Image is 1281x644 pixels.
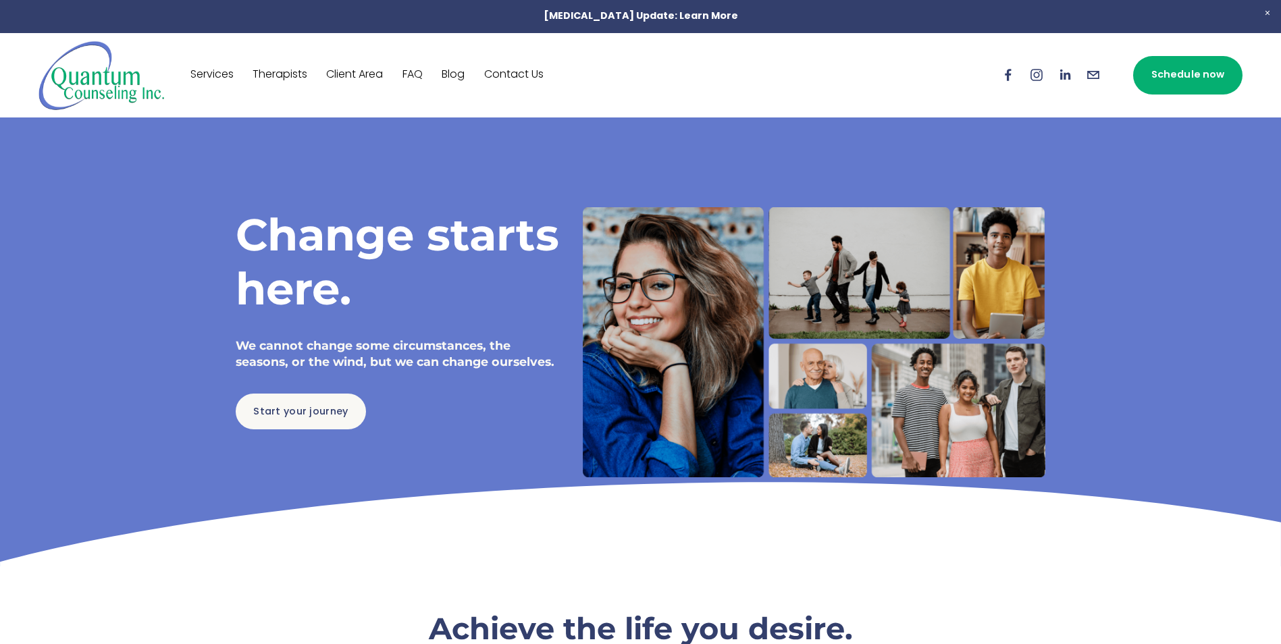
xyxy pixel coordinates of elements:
[190,64,234,86] a: Services
[1001,68,1016,82] a: Facebook
[1133,56,1243,95] a: Schedule now
[236,394,367,429] a: Start your journey
[1086,68,1101,82] a: info@quantumcounselinginc.com
[38,40,165,111] img: Quantum Counseling Inc. | Change starts here.
[1057,68,1072,82] a: LinkedIn
[253,64,307,86] a: Therapists
[236,207,560,316] h1: Change starts here.
[484,64,544,86] a: Contact Us
[1029,68,1044,82] a: Instagram
[442,64,465,86] a: Blog
[326,64,383,86] a: Client Area
[402,64,423,86] a: FAQ
[236,338,560,371] h4: We cannot change some circumstances, the seasons, or the wind, but we can change ourselves.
